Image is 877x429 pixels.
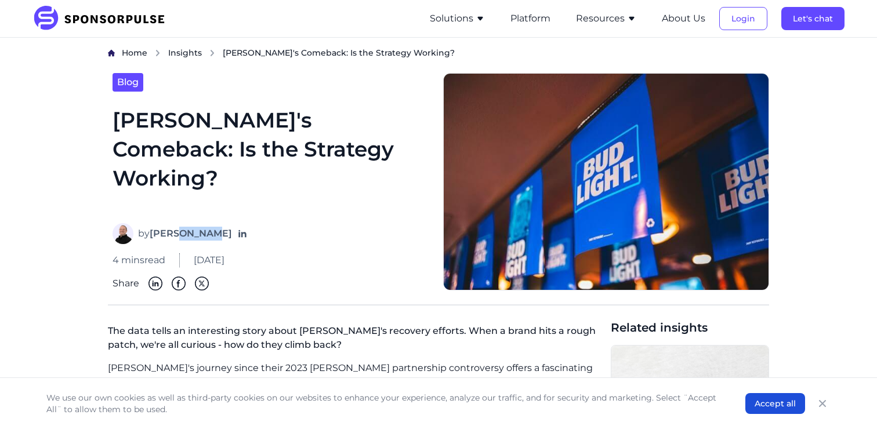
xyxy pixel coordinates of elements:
button: Resources [576,12,636,26]
button: Let's chat [781,7,845,30]
p: The data tells an interesting story about [PERSON_NAME]'s recovery efforts. When a brand hits a r... [108,319,601,361]
button: Login [719,7,767,30]
img: chevron right [154,49,161,57]
img: chevron right [209,49,216,57]
a: Home [122,47,147,59]
span: Insights [168,48,202,58]
img: Linkedin [148,277,162,290]
span: by [138,227,232,241]
a: Platform [510,13,550,24]
button: About Us [662,12,705,26]
span: Home [122,48,147,58]
img: Neal Covant [113,223,133,244]
span: Related insights [611,319,769,336]
a: Let's chat [781,13,845,24]
p: [PERSON_NAME]'s journey since their 2023 [PERSON_NAME] partnership controversy offers a fascinati... [108,361,601,403]
button: Platform [510,12,550,26]
img: Home [108,49,115,57]
p: We use our own cookies as well as third-party cookies on our websites to enhance your experience,... [46,392,722,415]
iframe: Chat Widget [819,373,877,429]
span: Share [113,277,139,290]
span: [PERSON_NAME]'s Comeback: Is the Strategy Working? [223,47,455,59]
a: Blog [113,73,143,92]
a: Insights [168,47,202,59]
img: Twitter [195,277,209,290]
img: Photo by Erik Mclean, courtesy of Unsplash [443,73,769,291]
button: Solutions [430,12,485,26]
a: Login [719,13,767,24]
img: Facebook [172,277,186,290]
a: About Us [662,13,705,24]
img: SponsorPulse [32,6,173,31]
span: 4 mins read [113,253,165,267]
strong: [PERSON_NAME] [150,228,232,239]
button: Close [814,395,831,412]
span: [DATE] [194,253,224,267]
h1: [PERSON_NAME]'s Comeback: Is the Strategy Working? [113,106,429,210]
a: Follow on LinkedIn [237,228,248,239]
button: Accept all [745,393,805,414]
